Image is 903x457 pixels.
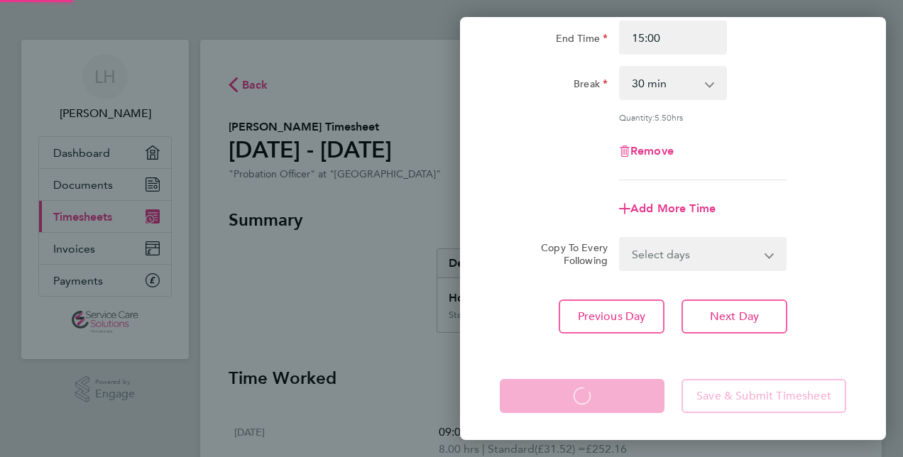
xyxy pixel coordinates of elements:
button: Add More Time [619,203,716,214]
span: Previous Day [578,309,646,324]
span: 5.50 [655,111,672,123]
div: Quantity: hrs [619,111,787,123]
span: Remove [630,144,674,158]
label: Break [574,77,608,94]
input: E.g. 18:00 [619,21,727,55]
span: Add More Time [630,202,716,215]
button: Next Day [682,299,787,334]
button: Remove [619,145,674,157]
label: Copy To Every Following [530,241,608,267]
button: Previous Day [559,299,664,334]
label: End Time [556,32,608,49]
span: Next Day [710,309,759,324]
